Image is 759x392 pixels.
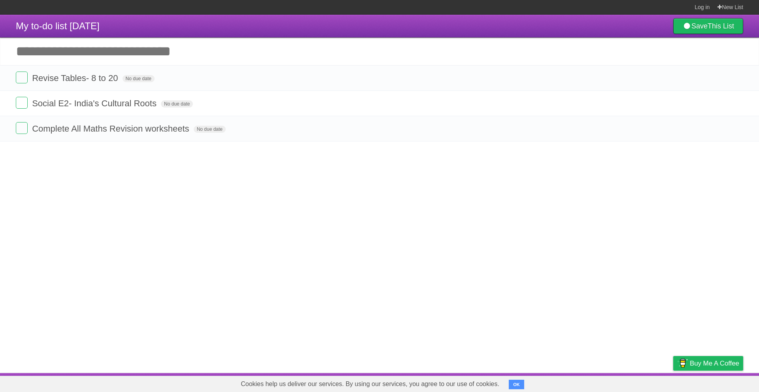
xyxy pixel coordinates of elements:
span: Cookies help us deliver our services. By using our services, you agree to our use of cookies. [233,376,507,392]
span: Social E2- India's Cultural Roots [32,98,159,108]
a: About [568,375,585,390]
span: My to-do list [DATE] [16,21,100,31]
span: No due date [194,126,226,133]
a: Suggest a feature [693,375,743,390]
a: Buy me a coffee [673,356,743,371]
a: Terms [636,375,653,390]
span: Complete All Maths Revision worksheets [32,124,191,134]
a: Privacy [663,375,683,390]
span: Revise Tables- 8 to 20 [32,73,120,83]
img: Buy me a coffee [677,356,688,370]
span: No due date [161,100,193,107]
label: Done [16,72,28,83]
label: Done [16,122,28,134]
button: OK [509,380,524,389]
a: Developers [594,375,626,390]
span: Buy me a coffee [690,356,739,370]
span: No due date [123,75,155,82]
a: SaveThis List [673,18,743,34]
label: Done [16,97,28,109]
b: This List [708,22,734,30]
